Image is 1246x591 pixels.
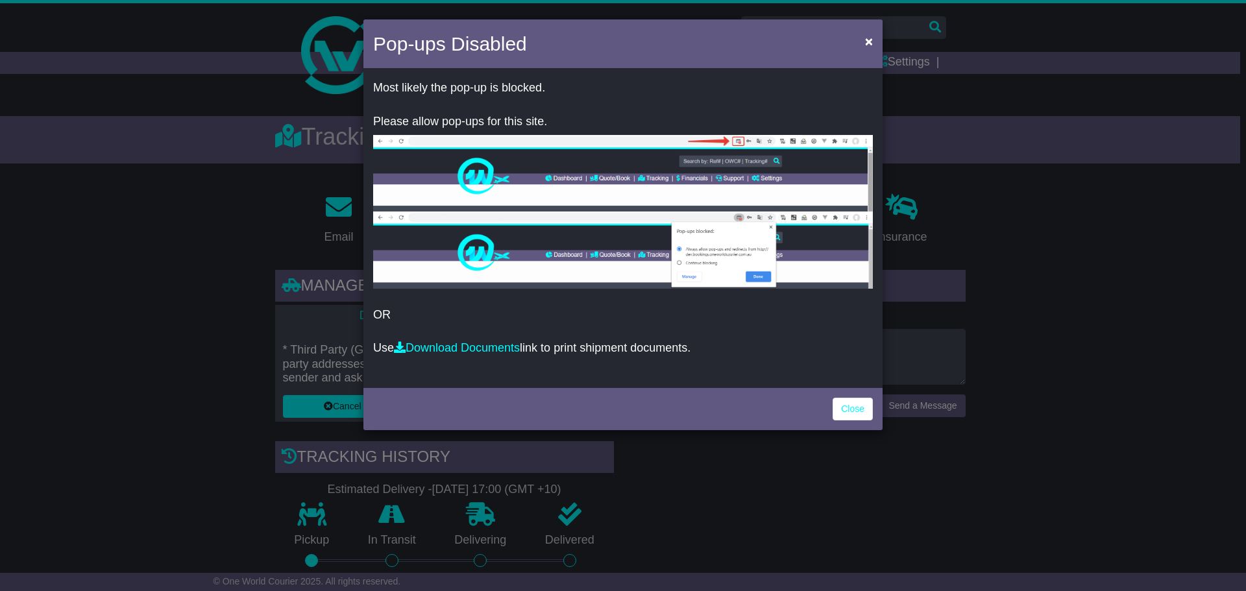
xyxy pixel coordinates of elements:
button: Close [859,28,879,54]
a: Download Documents [394,341,520,354]
div: OR [363,71,883,385]
p: Use link to print shipment documents. [373,341,873,356]
span: × [865,34,873,49]
img: allow-popup-2.png [373,211,873,289]
h4: Pop-ups Disabled [373,29,527,58]
p: Please allow pop-ups for this site. [373,115,873,129]
img: allow-popup-1.png [373,135,873,211]
a: Close [833,398,873,420]
p: Most likely the pop-up is blocked. [373,81,873,95]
